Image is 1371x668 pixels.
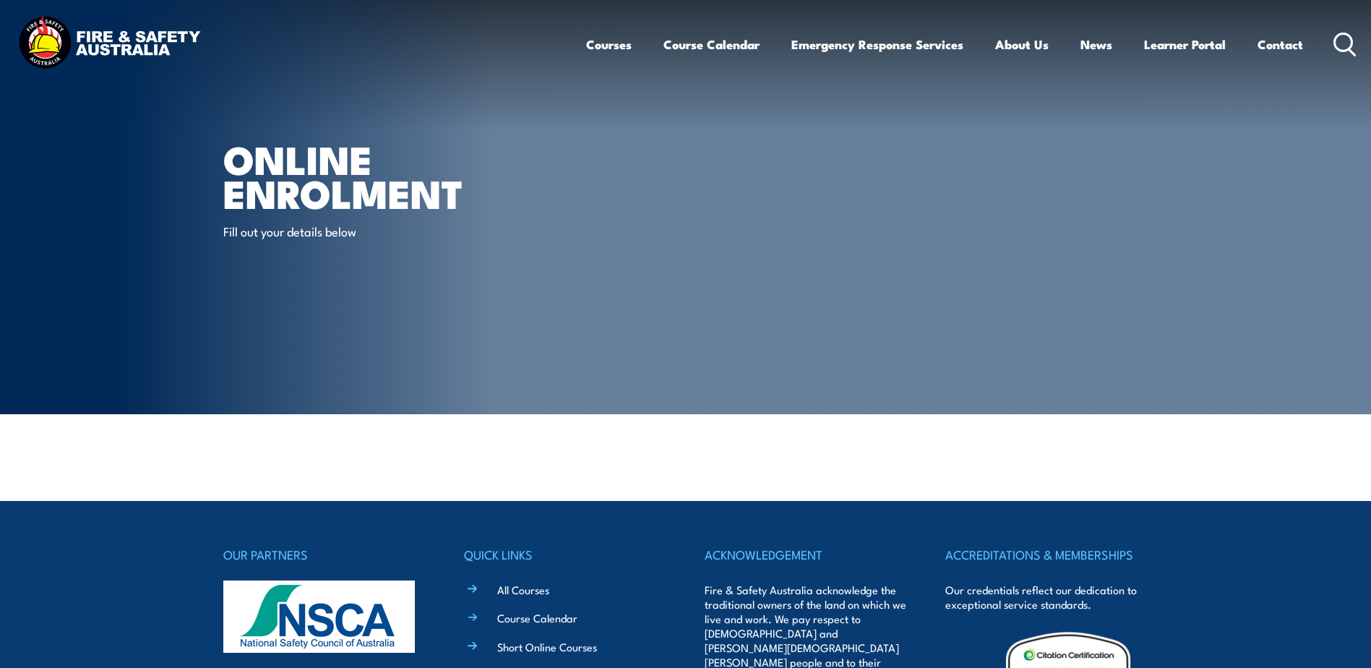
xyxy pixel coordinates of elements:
h4: ACCREDITATIONS & MEMBERSHIPS [945,544,1148,565]
h4: QUICK LINKS [464,544,666,565]
a: Short Online Courses [497,639,597,654]
a: All Courses [497,582,549,597]
a: Contact [1258,25,1303,64]
p: Our credentials reflect our dedication to exceptional service standards. [945,583,1148,612]
a: Course Calendar [497,610,577,625]
a: Emergency Response Services [791,25,963,64]
a: About Us [995,25,1049,64]
h1: Online Enrolment [223,142,580,209]
a: Courses [586,25,632,64]
a: Course Calendar [663,25,760,64]
h4: OUR PARTNERS [223,544,426,565]
a: News [1080,25,1112,64]
a: Learner Portal [1144,25,1226,64]
img: nsca-logo-footer [223,581,415,653]
p: Fill out your details below [223,223,487,239]
h4: ACKNOWLEDGEMENT [705,544,907,565]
